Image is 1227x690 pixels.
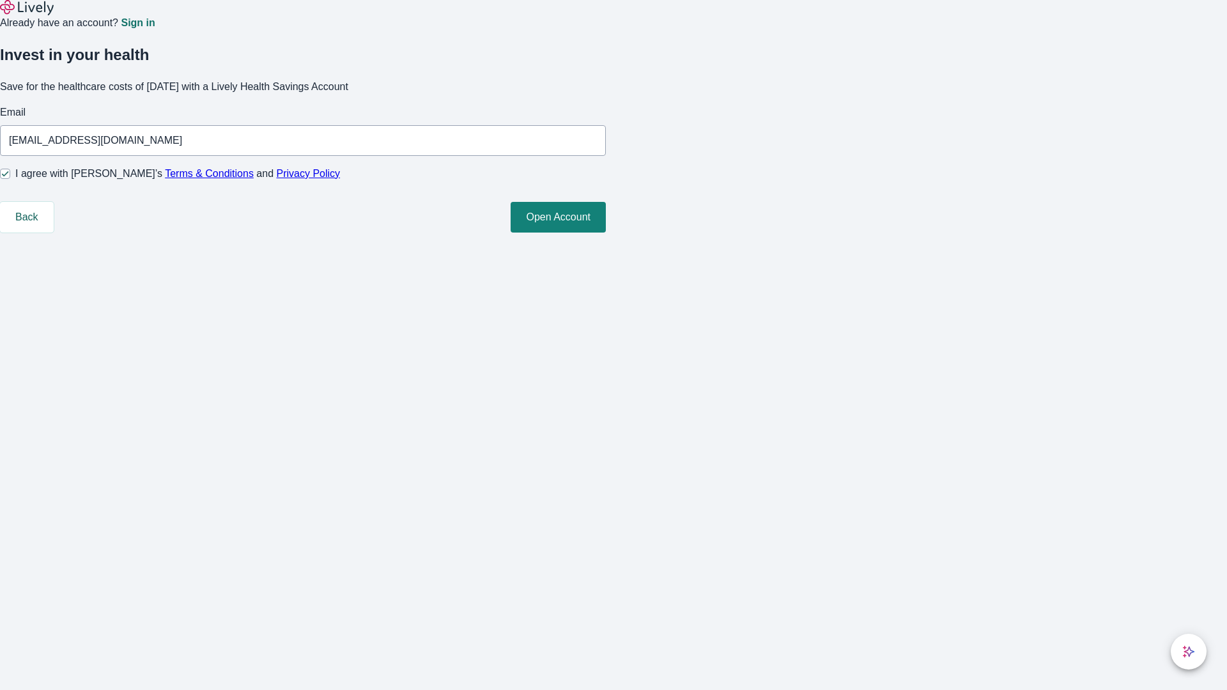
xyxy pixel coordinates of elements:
a: Privacy Policy [277,168,341,179]
span: I agree with [PERSON_NAME]’s and [15,166,340,181]
button: Open Account [511,202,606,233]
svg: Lively AI Assistant [1182,645,1195,658]
a: Sign in [121,18,155,28]
button: chat [1171,634,1207,670]
a: Terms & Conditions [165,168,254,179]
